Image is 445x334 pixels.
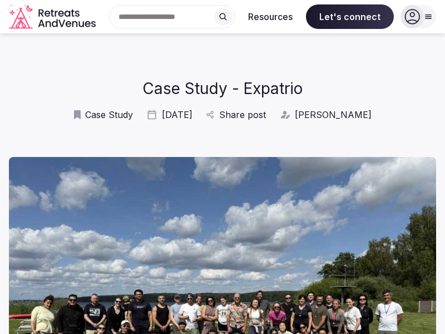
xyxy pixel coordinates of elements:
a: Case Study [74,109,133,121]
span: Share post [219,109,266,121]
a: [PERSON_NAME] [279,109,372,121]
span: Let's connect [306,4,394,29]
button: Resources [239,4,301,29]
h1: Case Study - Expatrio [52,78,393,100]
span: Case Study [85,109,133,121]
svg: Retreats and Venues company logo [9,4,98,30]
a: Visit the homepage [9,4,98,30]
span: [PERSON_NAME] [295,109,372,121]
